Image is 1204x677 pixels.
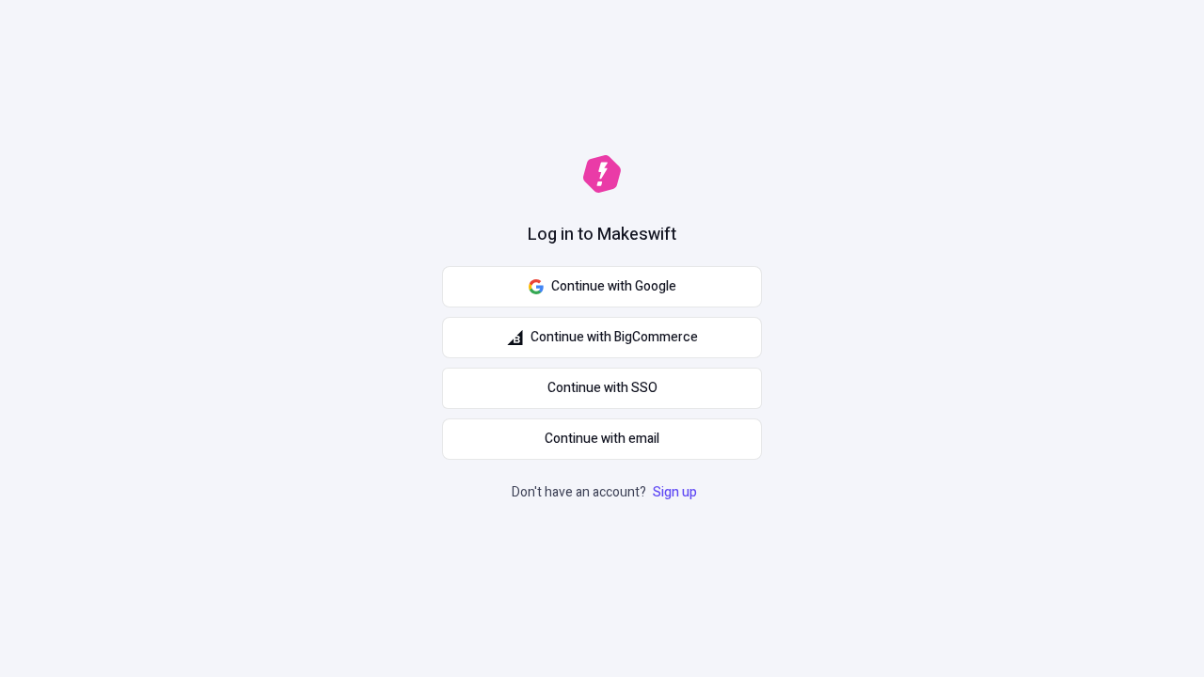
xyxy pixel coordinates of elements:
button: Continue with Google [442,266,762,307]
span: Continue with BigCommerce [531,327,698,348]
p: Don't have an account? [512,482,701,503]
span: Continue with email [545,429,659,449]
span: Continue with Google [551,276,676,297]
a: Continue with SSO [442,368,762,409]
button: Continue with email [442,418,762,460]
a: Sign up [649,482,701,502]
h1: Log in to Makeswift [528,223,676,247]
button: Continue with BigCommerce [442,317,762,358]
